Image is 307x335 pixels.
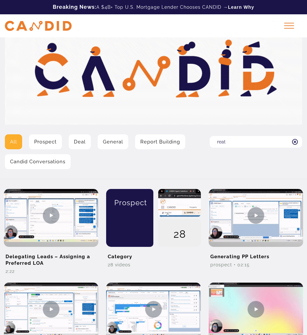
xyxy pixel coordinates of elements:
a: Learn Why [228,4,254,10]
a: Candid Conversations [5,154,71,169]
img: CANDID APP [5,21,72,31]
div: 28 Videos [106,261,201,268]
a: Report Building [135,134,185,149]
div: 2:22 [4,268,98,275]
h2: Delegating Leads – Assigning a Preferred LOA [4,247,98,268]
img: Video Library Hero [5,33,302,125]
div: 28 [158,219,201,247]
div: Prospect • 02:15 [209,261,303,268]
div: Prospect [111,189,148,216]
img: Generating PP Letters Video [209,189,303,242]
a: General [98,134,128,149]
h2: Generating PP Letters [209,247,303,261]
a: Deal [69,134,91,149]
a: Prospect [29,134,62,149]
img: Delegating Leads – Assigning a Preferred LOA Video [4,189,98,242]
b: Breaking News: [53,4,96,10]
h2: Category [106,247,201,261]
a: All [5,134,22,149]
